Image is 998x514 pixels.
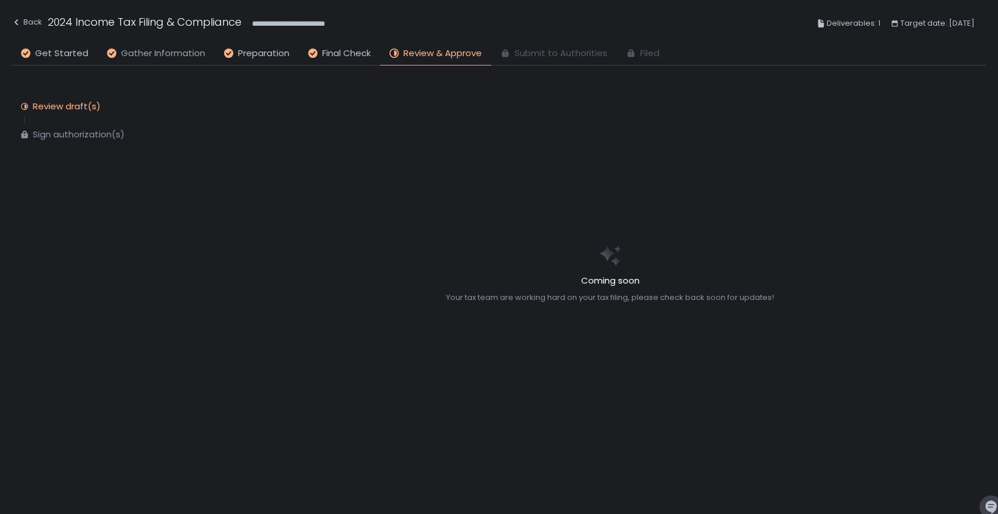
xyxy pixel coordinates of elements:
[12,14,42,33] button: Back
[121,47,205,60] span: Gather Information
[322,47,371,60] span: Final Check
[12,15,42,29] div: Back
[446,274,774,288] h2: Coming soon
[33,101,101,112] div: Review draft(s)
[900,16,975,30] span: Target date: [DATE]
[640,47,659,60] span: Filed
[33,129,125,140] div: Sign authorization(s)
[48,14,241,30] h1: 2024 Income Tax Filing & Compliance
[827,16,880,30] span: Deliverables: 1
[35,47,88,60] span: Get Started
[403,47,482,60] span: Review & Approve
[238,47,289,60] span: Preparation
[514,47,607,60] span: Submit to Authorities
[446,292,774,303] div: Your tax team are working hard on your tax filing, please check back soon for updates!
